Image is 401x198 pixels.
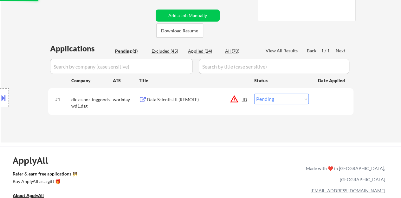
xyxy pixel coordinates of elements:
div: Data Scientist II (REMOTE) [147,96,243,103]
div: View All Results [266,48,300,54]
div: ATS [113,77,139,84]
div: ApplyAll [13,155,55,166]
input: Search by company (case sensitive) [50,59,193,74]
div: Back [307,48,317,54]
div: Made with ❤️ in [GEOGRAPHIC_DATA], [GEOGRAPHIC_DATA] [303,163,385,185]
div: JD [242,94,248,105]
div: All (70) [225,48,257,54]
div: Next [336,48,346,54]
div: Status [254,75,309,86]
div: 1 / 1 [321,48,336,54]
div: workday [113,96,139,103]
button: warning_amber [230,95,239,103]
button: Add a Job Manually [156,10,220,22]
div: Excluded (45) [152,48,183,54]
div: Applied (24) [188,48,220,54]
input: Search by title (case sensitive) [199,59,349,74]
button: Download Resume [156,23,203,38]
div: Date Applied [318,77,346,84]
a: Buy ApplyAll as a gift 🎁 [13,178,76,186]
a: Refer & earn free applications 👯‍♀️ [13,172,173,178]
div: Buy ApplyAll as a gift 🎁 [13,179,76,184]
u: About ApplyAll [13,193,44,198]
div: Pending (1) [115,48,147,54]
a: [EMAIL_ADDRESS][DOMAIN_NAME] [311,188,385,193]
div: Title [139,77,248,84]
